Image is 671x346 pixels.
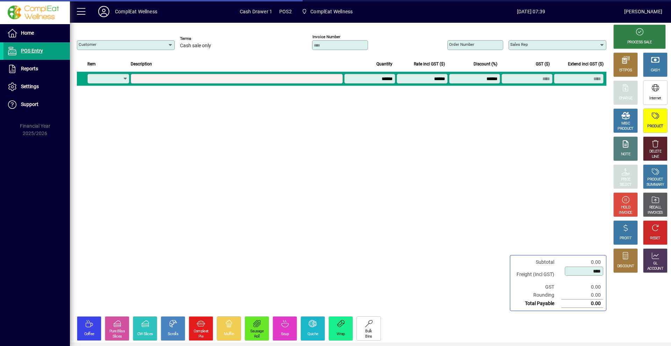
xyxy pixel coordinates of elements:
[21,84,39,89] span: Settings
[3,60,70,78] a: Reports
[561,283,603,291] td: 0.00
[365,329,372,334] div: Bulk
[621,205,630,210] div: HOLD
[474,60,497,68] span: Discount (%)
[513,266,561,283] td: Freight (Incl GST)
[513,299,561,308] td: Total Payable
[180,36,222,41] span: Terms
[168,332,178,337] div: Scrolls
[21,30,34,36] span: Home
[21,101,38,107] span: Support
[620,182,632,188] div: SELECT
[3,78,70,96] a: Settings
[21,48,43,54] span: POS Entry
[568,60,604,68] span: Extend incl GST ($)
[87,60,96,68] span: Item
[649,205,662,210] div: RECALL
[312,34,340,39] mat-label: Invoice number
[180,43,211,49] span: Cash sale only
[624,6,662,17] div: [PERSON_NAME]
[310,6,353,17] span: ComplEat Wellness
[513,291,561,299] td: Rounding
[620,236,632,241] div: PROFIT
[513,283,561,291] td: GST
[438,6,624,17] span: [DATE] 07:39
[109,329,125,334] div: Pure Bliss
[649,96,661,101] div: Internet
[199,334,203,339] div: Pie
[337,332,345,337] div: Wrap
[299,5,355,18] span: ComplEat Wellness
[510,42,528,47] mat-label: Sales rep
[619,96,633,101] div: CHARGE
[561,291,603,299] td: 0.00
[617,264,634,269] div: DISCOUNT
[648,210,663,216] div: INVOICES
[281,332,289,337] div: Soup
[21,66,38,71] span: Reports
[308,332,318,337] div: Quiche
[224,332,234,337] div: Muffin
[621,152,630,157] div: NOTE
[561,299,603,308] td: 0.00
[79,42,96,47] mat-label: Customer
[647,177,663,182] div: PRODUCT
[627,40,652,45] div: PROCESS SALE
[84,332,94,337] div: Coffee
[619,210,632,216] div: INVOICE
[619,68,632,73] div: EFTPOS
[652,154,659,160] div: LINE
[250,329,264,334] div: Sausage
[3,96,70,113] a: Support
[650,236,661,241] div: RESET
[115,6,157,17] div: ComplEat Wellness
[561,258,603,266] td: 0.00
[240,6,272,17] span: Cash Drawer 1
[376,60,392,68] span: Quantity
[137,332,153,337] div: CW Slices
[653,261,658,266] div: GL
[513,258,561,266] td: Subtotal
[194,329,208,334] div: Compleat
[414,60,445,68] span: Rate incl GST ($)
[536,60,550,68] span: GST ($)
[365,334,372,339] div: Bins
[254,334,260,339] div: Roll
[618,126,633,132] div: PRODUCT
[647,182,664,188] div: SUMMARY
[131,60,152,68] span: Description
[449,42,474,47] mat-label: Order number
[93,5,115,18] button: Profile
[113,334,122,339] div: Slices
[621,121,630,126] div: MISC
[651,68,660,73] div: CASH
[279,6,292,17] span: POS2
[649,149,661,154] div: DELETE
[621,177,630,182] div: PRICE
[647,266,663,271] div: ACCOUNT
[3,24,70,42] a: Home
[647,124,663,129] div: PRODUCT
